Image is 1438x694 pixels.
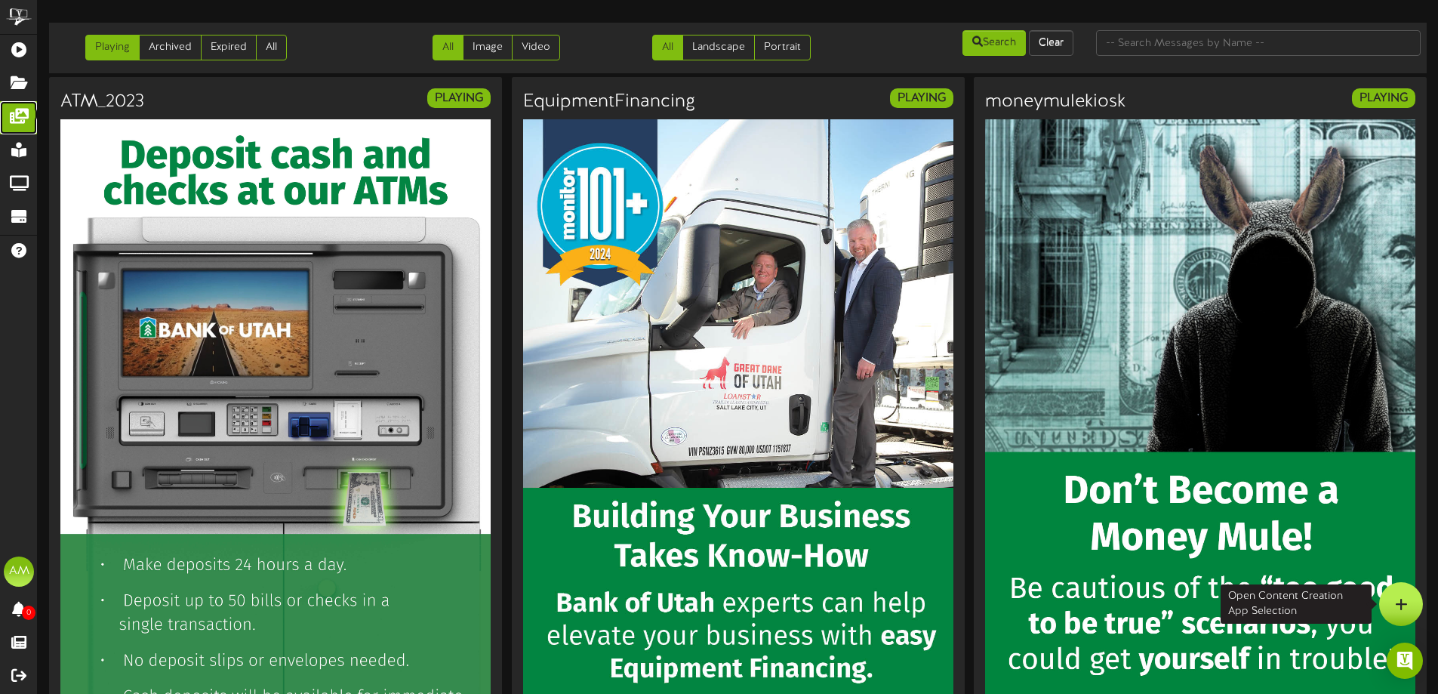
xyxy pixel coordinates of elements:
[652,35,683,60] a: All
[85,35,140,60] a: Playing
[1029,30,1073,56] button: Clear
[898,91,946,105] strong: PLAYING
[256,35,287,60] a: All
[523,92,695,112] h3: EquipmentFinancing
[22,606,35,620] span: 0
[435,91,483,105] strong: PLAYING
[754,35,811,60] a: Portrait
[433,35,463,60] a: All
[962,30,1026,56] button: Search
[682,35,755,60] a: Landscape
[60,92,144,112] h3: ATM_2023
[1096,30,1421,56] input: -- Search Messages by Name --
[1359,91,1408,105] strong: PLAYING
[1387,643,1423,679] div: Open Intercom Messenger
[512,35,560,60] a: Video
[4,557,34,587] div: AM
[139,35,202,60] a: Archived
[985,92,1125,112] h3: moneymulekiosk
[201,35,257,60] a: Expired
[463,35,513,60] a: Image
